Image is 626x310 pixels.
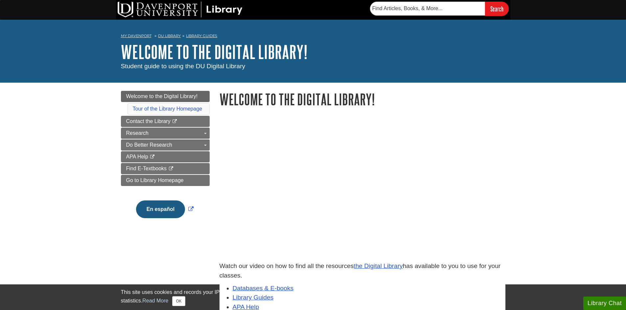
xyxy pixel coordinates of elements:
div: This site uses cookies and records your IP address for usage statistics. Additionally, we use Goo... [121,288,505,306]
div: Guide Page Menu [121,91,210,229]
a: Read More [142,298,168,303]
a: Tour of the Library Homepage [133,106,202,112]
a: Go to Library Homepage [121,175,210,186]
a: My Davenport [121,33,151,39]
form: Searches DU Library's articles, books, and more [370,2,509,16]
a: Databases & E-books [233,285,294,292]
a: the Digital Library [354,262,403,269]
span: Do Better Research [126,142,173,148]
a: Contact the Library [121,116,210,127]
a: Welcome to the Digital Library! [121,91,210,102]
a: Library Guides [233,294,274,301]
input: Find Articles, Books, & More... [370,2,485,15]
nav: breadcrumb [121,31,505,42]
img: DU Library [118,2,243,17]
h1: Welcome to the Digital Library! [220,91,505,108]
a: Find E-Textbooks [121,163,210,174]
a: DU Library [158,33,181,38]
button: Library Chat [583,297,626,310]
button: En español [136,200,185,218]
p: Watch our video on how to find all the resources has available to you to use for your classes. [220,261,505,280]
span: Research [126,130,149,136]
a: Library Guides [186,33,217,38]
span: Go to Library Homepage [126,177,184,183]
a: Welcome to the Digital Library! [121,42,308,62]
a: Research [121,128,210,139]
span: Find E-Textbooks [126,166,167,171]
input: Search [485,2,509,16]
span: Welcome to the Digital Library! [126,93,198,99]
span: Contact the Library [126,118,171,124]
span: APA Help [126,154,148,159]
a: APA Help [121,151,210,162]
a: Do Better Research [121,139,210,151]
a: Link opens in new window [134,206,195,212]
i: This link opens in a new window [150,155,155,159]
button: Close [172,296,185,306]
i: This link opens in a new window [172,119,177,124]
span: Student guide to using the DU Digital Library [121,63,245,70]
i: This link opens in a new window [168,167,174,171]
